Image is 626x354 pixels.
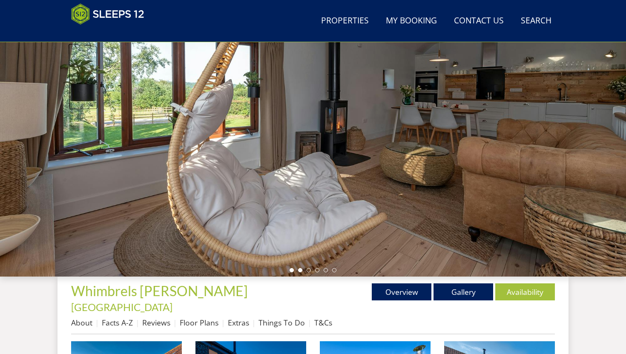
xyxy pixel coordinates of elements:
a: Search [517,11,555,31]
a: Availability [495,283,555,300]
a: Extras [228,317,249,328]
a: Floor Plans [180,317,218,328]
img: Sleeps 12 [71,3,144,25]
a: Whimbrels [PERSON_NAME] [71,283,250,299]
a: Contact Us [451,11,507,31]
a: T&Cs [314,317,332,328]
span: Whimbrels [PERSON_NAME] [71,283,248,299]
a: Facts A-Z [102,317,133,328]
a: My Booking [382,11,440,31]
a: Overview [372,283,431,300]
a: Things To Do [258,317,305,328]
a: About [71,317,92,328]
a: Gallery [434,283,493,300]
a: [GEOGRAPHIC_DATA] [71,301,172,313]
a: Reviews [142,317,170,328]
iframe: Customer reviews powered by Trustpilot [67,30,156,37]
a: Properties [318,11,372,31]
